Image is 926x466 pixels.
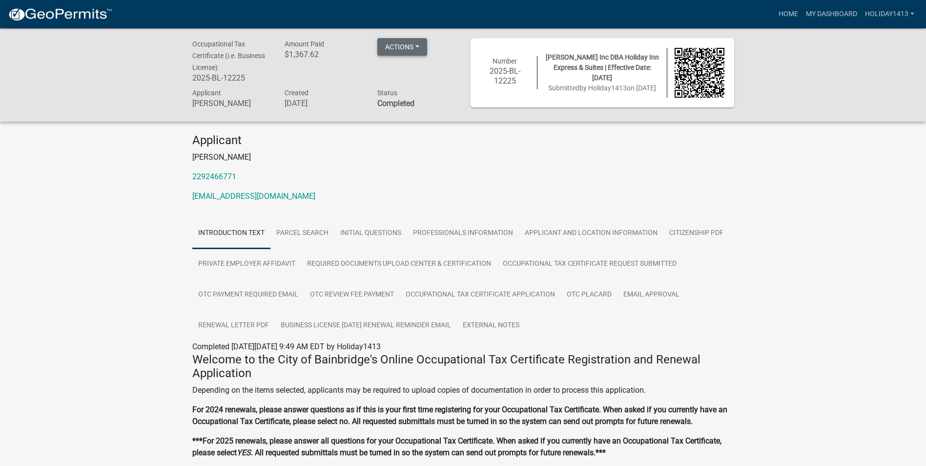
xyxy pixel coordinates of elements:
[377,38,427,56] button: Actions
[192,73,270,83] h6: 2025-BL-12225
[285,89,309,97] span: Created
[192,218,270,249] a: Introduction Text
[497,249,682,280] a: Occupational Tax Certificate Request Submitted
[285,50,363,59] h6: $1,367.62
[192,405,727,426] strong: For 2024 renewals, please answer questions as if this is your first time registering for your Occ...
[334,218,407,249] a: Initial Questions
[192,342,381,351] span: Completed [DATE][DATE] 9:49 AM EDT by Holiday1413
[377,89,397,97] span: Status
[802,5,861,23] a: My Dashboard
[192,89,221,97] span: Applicant
[275,310,457,341] a: Business License [DATE] Renewal Reminder Email
[304,279,400,311] a: OTC Review Fee Payment
[480,66,530,85] h6: 2025-BL-12225
[192,133,734,148] h4: Applicant
[663,218,729,249] a: Citizenship PDF
[561,279,617,311] a: OTC Placard
[192,384,734,396] p: Depending on the items selected, applicants may be required to upload copies of documentation in ...
[192,353,734,381] h4: Welcome to the City of Bainbridge's Online Occupational Tax Certificate Registration and Renewal ...
[270,218,334,249] a: Parcel search
[400,279,561,311] a: Occupational Tax Certificate Application
[617,279,685,311] a: Email Approval
[775,5,802,23] a: Home
[285,40,324,48] span: Amount Paid
[548,84,656,92] span: Submitted on [DATE]
[285,99,363,108] h6: [DATE]
[675,48,724,98] img: QR code
[192,191,315,201] a: [EMAIL_ADDRESS][DOMAIN_NAME]
[301,249,497,280] a: Required Documents Upload Center & Certification
[377,99,414,108] strong: Completed
[192,436,721,457] strong: ***For 2025 renewals, please answer all questions for your Occupational Tax Certificate. When ask...
[546,53,659,82] span: [PERSON_NAME] Inc DBA Holiday Inn Express & Suites | Effective Date: [DATE]
[493,57,517,65] span: Number
[192,279,304,311] a: OTC Payment Required Email
[457,310,525,341] a: External Notes
[861,5,918,23] a: Holiday1413
[192,172,236,181] a: 2292466771
[192,310,275,341] a: Renewal Letter PDF
[519,218,663,249] a: Applicant and Location Information
[407,218,519,249] a: Professionals Information
[192,249,301,280] a: Private Employer Affidavit
[192,99,270,108] h6: [PERSON_NAME]
[192,151,734,163] p: [PERSON_NAME]
[579,84,627,92] span: by Holiday1413
[237,448,251,457] strong: YES
[192,40,265,71] span: Occupational Tax Certificate (i.e. Business License)
[251,448,606,457] strong: . All requested submittals must be turned in so the system can send out prompts for future renewa...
